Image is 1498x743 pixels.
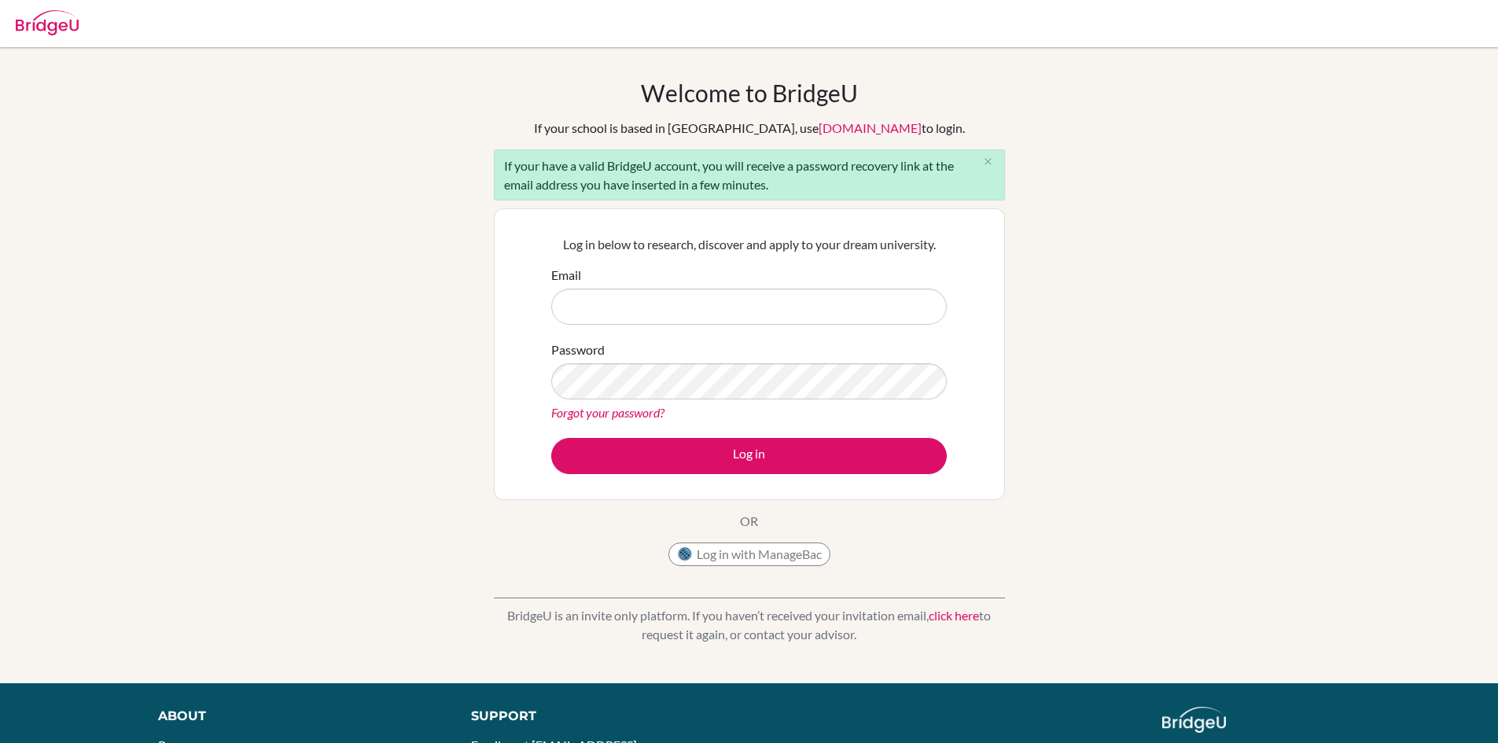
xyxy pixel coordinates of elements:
[471,707,731,726] div: Support
[740,512,758,531] p: OR
[534,119,965,138] div: If your school is based in [GEOGRAPHIC_DATA], use to login.
[551,405,664,420] a: Forgot your password?
[551,438,947,474] button: Log in
[16,10,79,35] img: Bridge-U
[494,606,1005,644] p: BridgeU is an invite only platform. If you haven’t received your invitation email, to request it ...
[551,266,581,285] label: Email
[551,340,605,359] label: Password
[641,79,858,107] h1: Welcome to BridgeU
[1162,707,1226,733] img: logo_white@2x-f4f0deed5e89b7ecb1c2cc34c3e3d731f90f0f143d5ea2071677605dd97b5244.png
[551,235,947,254] p: Log in below to research, discover and apply to your dream university.
[668,543,830,566] button: Log in with ManageBac
[819,120,922,135] a: [DOMAIN_NAME]
[973,150,1004,174] button: Close
[158,707,436,726] div: About
[929,608,979,623] a: click here
[494,149,1005,200] div: If your have a valid BridgeU account, you will receive a password recovery link at the email addr...
[982,156,994,167] i: close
